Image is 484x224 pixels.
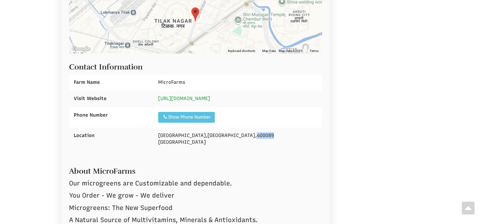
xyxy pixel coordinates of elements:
span: MicroFarms [158,79,185,85]
a: Open this area in Google Maps (opens a new window) [71,45,92,53]
div: , , [GEOGRAPHIC_DATA] [153,127,322,151]
img: Google [71,45,92,53]
span: A Natural Source of Multivitamins, Minerals & Antioxidants. [69,216,258,224]
a: Terms (opens in new tab) [310,49,319,53]
div: Farm Name [69,74,153,90]
span: Map data ©2025 [279,49,303,53]
button: Map Data [262,49,276,53]
span: Our microgreens are Customizable and dependable. [69,179,232,187]
a: [URL][DOMAIN_NAME] [158,96,210,101]
div: Visit Website [69,90,153,107]
div: Location [69,127,153,144]
span: 400089 [257,133,274,138]
span: [GEOGRAPHIC_DATA] [207,133,255,138]
span: Microgreens: The New Superfood [69,204,172,212]
div: Phone Number [69,107,153,123]
h2: Contact Information [69,60,322,71]
div: Show Phone Number [162,114,211,120]
h2: About MicroFarms [69,164,322,175]
button: Keyboard shortcuts [228,49,255,53]
span: You Order - We grow - We deliver [69,191,174,199]
span: [GEOGRAPHIC_DATA] [158,133,206,138]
